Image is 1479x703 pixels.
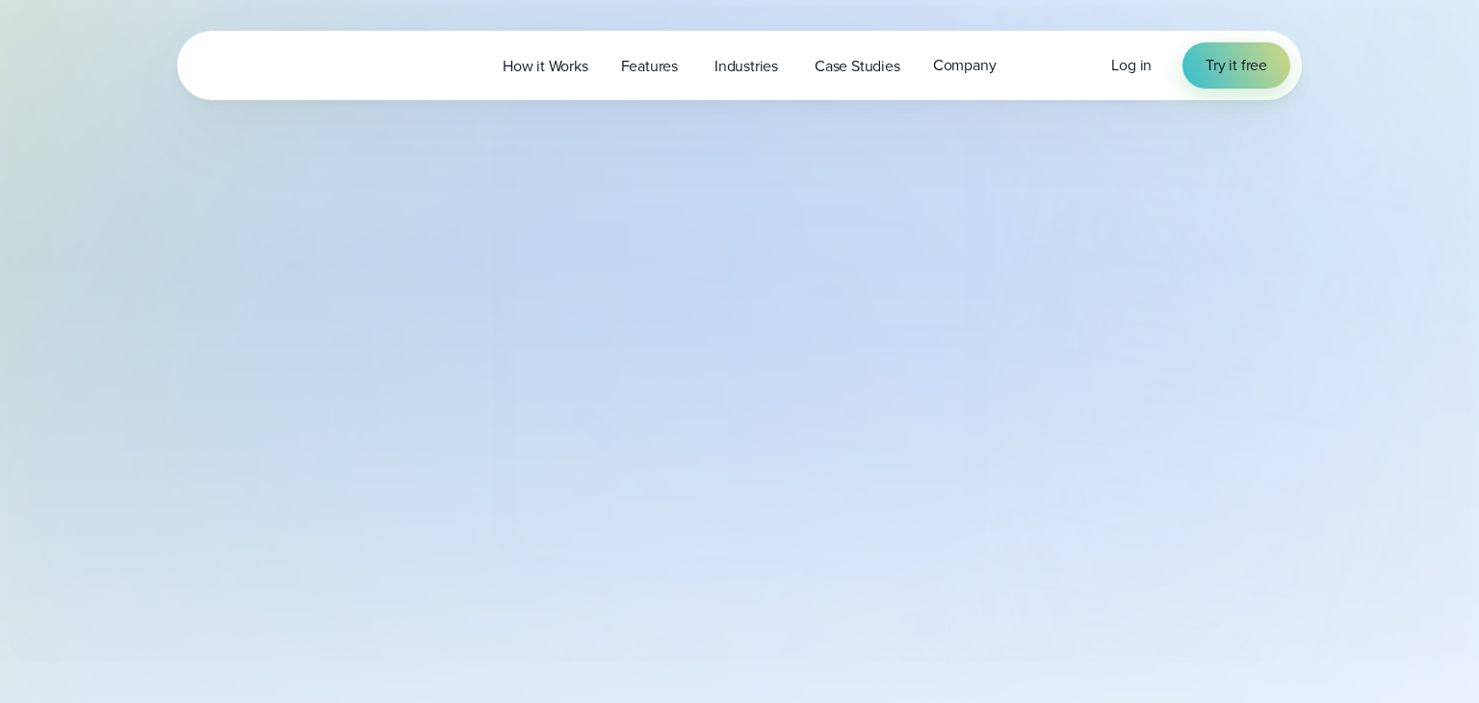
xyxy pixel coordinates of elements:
span: Features [621,55,678,78]
span: Try it free [1206,54,1267,77]
span: Log in [1111,54,1152,76]
a: How it Works [486,46,605,86]
a: Try it free [1182,42,1290,89]
a: Log in [1111,54,1152,77]
span: How it Works [503,55,588,78]
span: Case Studies [815,55,900,78]
span: Industries [714,55,778,78]
span: Company [933,54,997,77]
a: Case Studies [798,46,917,86]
